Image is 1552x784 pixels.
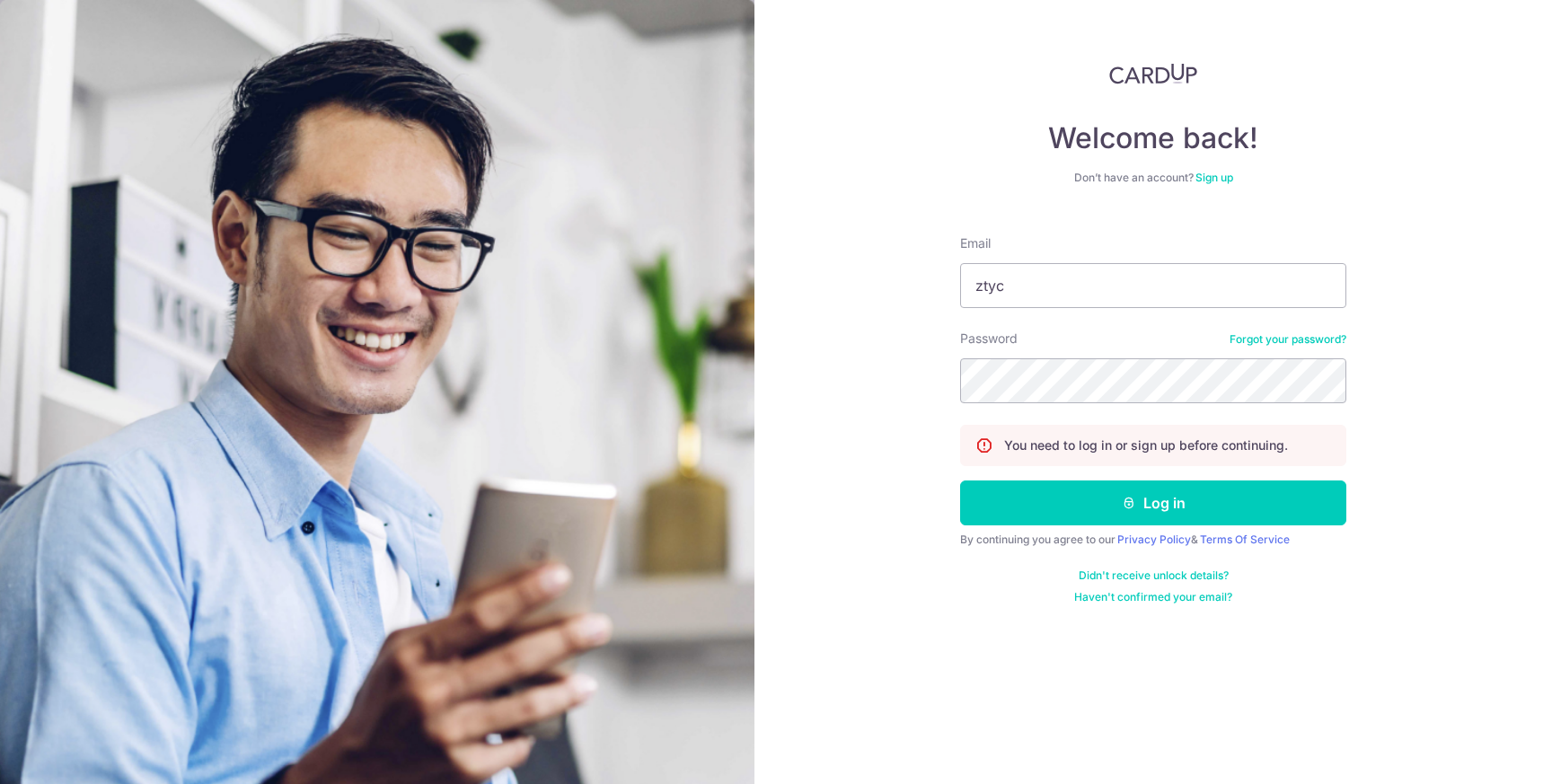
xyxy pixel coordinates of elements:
[1195,171,1233,184] a: Sign up
[960,171,1346,185] div: Don’t have an account?
[960,263,1346,308] input: Enter your Email
[1004,436,1288,454] p: You need to log in or sign up before continuing.
[960,120,1346,156] h4: Welcome back!
[1200,533,1290,546] a: Terms Of Service
[960,234,991,252] label: Email
[1074,590,1232,604] a: Haven't confirmed your email?
[1117,533,1191,546] a: Privacy Policy
[960,533,1346,547] div: By continuing you agree to our &
[1230,332,1346,347] a: Forgot your password?
[960,330,1018,348] label: Password
[960,480,1346,525] button: Log in
[1079,568,1229,583] a: Didn't receive unlock details?
[1109,63,1197,84] img: CardUp Logo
